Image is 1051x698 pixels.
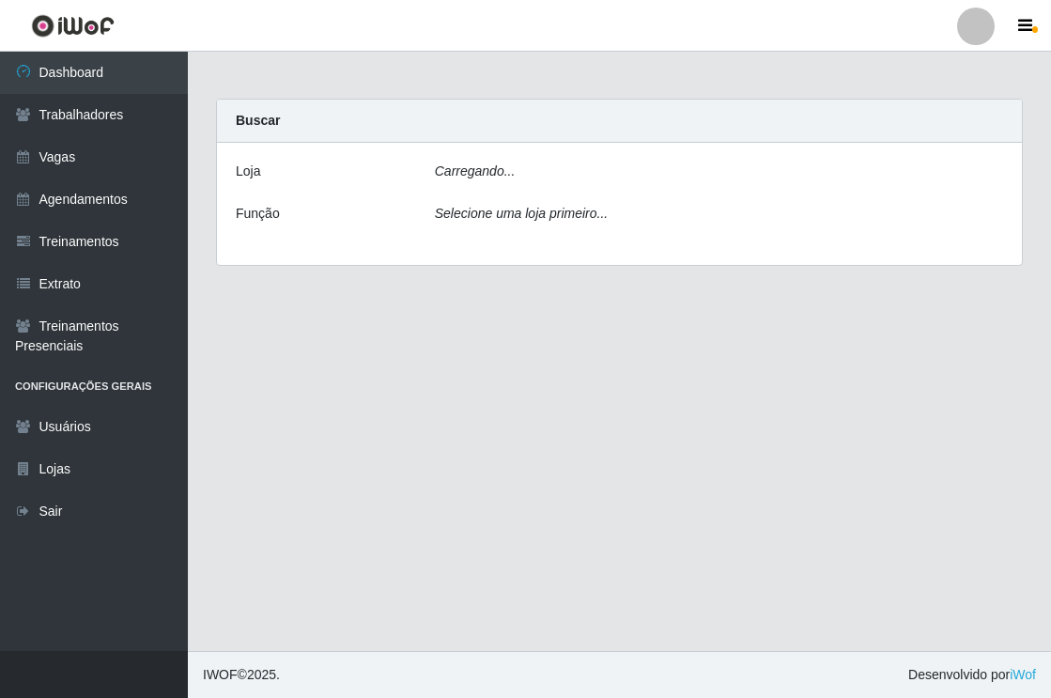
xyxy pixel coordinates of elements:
[1010,667,1036,682] a: iWof
[203,665,280,685] span: © 2025 .
[31,14,115,38] img: CoreUI Logo
[236,162,260,181] label: Loja
[236,113,280,128] strong: Buscar
[435,206,608,221] i: Selecione uma loja primeiro...
[908,665,1036,685] span: Desenvolvido por
[203,667,238,682] span: IWOF
[236,204,280,224] label: Função
[435,163,516,178] i: Carregando...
